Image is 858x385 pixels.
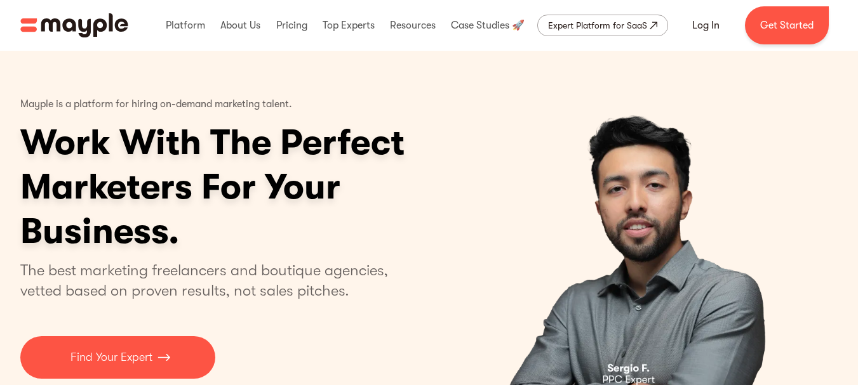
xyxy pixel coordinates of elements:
a: Get Started [745,6,829,44]
p: The best marketing freelancers and boutique agencies, vetted based on proven results, not sales p... [20,260,403,301]
h1: Work With The Perfect Marketers For Your Business. [20,121,503,254]
p: Mayple is a platform for hiring on-demand marketing talent. [20,89,292,121]
a: Expert Platform for SaaS [537,15,668,36]
a: Find Your Expert [20,336,215,379]
img: Mayple logo [20,13,128,37]
a: Log In [677,10,735,41]
div: Expert Platform for SaaS [548,18,647,33]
